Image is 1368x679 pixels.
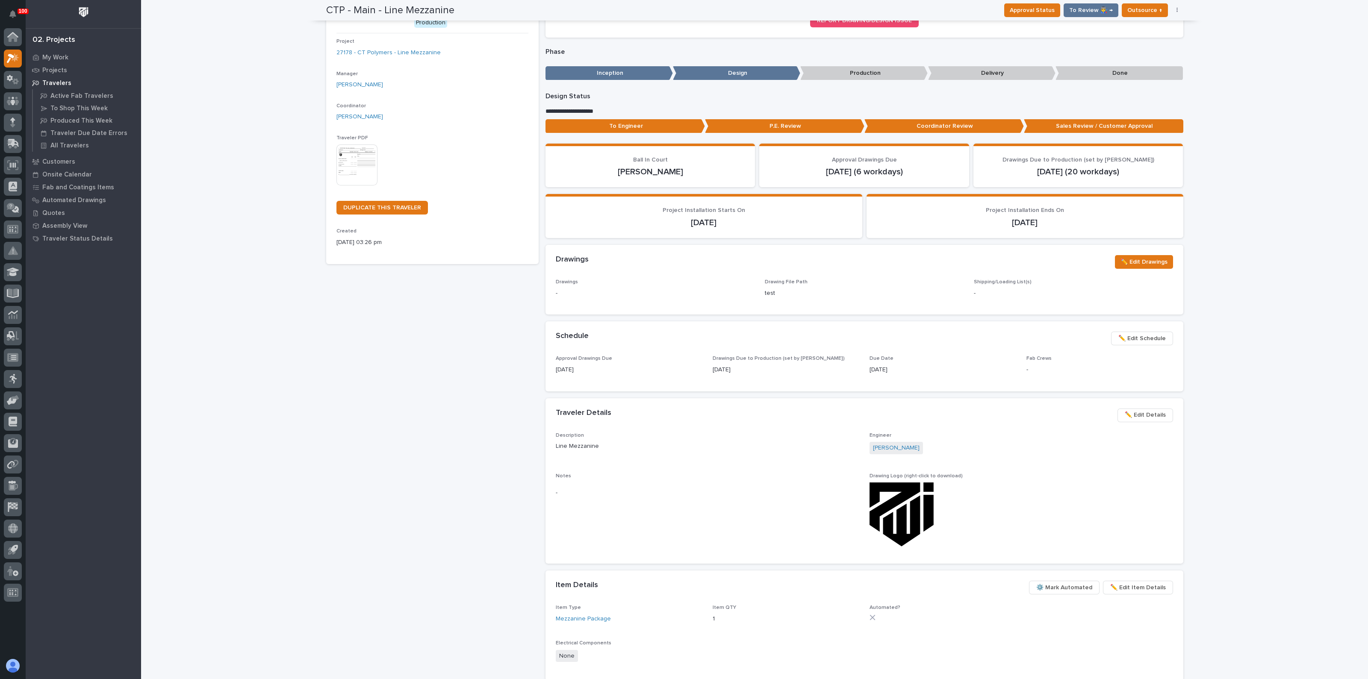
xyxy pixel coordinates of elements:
a: Mezzanine Package [556,614,611,623]
img: Workspace Logo [76,4,91,20]
p: Active Fab Travelers [50,92,113,100]
span: ✏️ Edit Item Details [1110,582,1166,593]
p: Traveler Status Details [42,235,113,243]
span: Outsource ↑ [1127,5,1162,15]
span: Drawings Due to Production (set by [PERSON_NAME]) [713,356,845,361]
span: Ball In Court [633,157,668,163]
span: Fab Crews [1026,356,1052,361]
span: Traveler PDF [336,135,368,141]
p: Customers [42,158,75,166]
button: ⚙️ Mark Automated [1029,581,1100,594]
p: Traveler Due Date Errors [50,129,127,137]
p: To Engineer [545,119,705,133]
span: Coordinator [336,103,366,109]
p: Quotes [42,209,65,217]
p: [DATE] (20 workdays) [984,167,1173,177]
span: Item QTY [713,605,736,610]
p: [DATE] [877,218,1173,228]
button: Approval Status [1004,3,1060,17]
a: Onsite Calendar [26,168,141,181]
span: Project [336,39,354,44]
a: 27178 - CT Polymers - Line Mezzanine [336,48,441,57]
p: All Travelers [50,142,89,150]
p: Assembly View [42,222,87,230]
p: Design Status [545,92,1183,100]
span: Notes [556,473,571,479]
p: 1 [713,614,859,623]
a: Traveler Due Date Errors [33,127,141,139]
a: Automated Drawings [26,194,141,206]
p: P.E. Review [705,119,864,133]
span: Manager [336,71,358,76]
p: Produced This Week [50,117,112,125]
button: ✏️ Edit Details [1117,409,1173,422]
p: Fab and Coatings Items [42,184,114,191]
p: Delivery [928,66,1055,80]
p: Design [673,66,800,80]
span: Description [556,433,584,438]
a: DUPLICATE THIS TRAVELER [336,201,428,215]
p: [DATE] [713,365,859,374]
h2: Item Details [556,581,598,590]
p: Line Mezzanine [556,442,859,451]
h2: Schedule [556,332,589,341]
p: [DATE] 03:26 pm [336,238,528,247]
p: Projects [42,67,67,74]
p: My Work [42,54,68,62]
a: Quotes [26,206,141,219]
button: Notifications [4,5,22,23]
div: Notifications100 [11,10,22,24]
p: Sales Review / Customer Approval [1024,119,1183,133]
button: ✏️ Edit Schedule [1111,332,1173,345]
span: Drawings Due to Production (set by [PERSON_NAME]) [1002,157,1154,163]
p: Inception [545,66,673,80]
a: Active Fab Travelers [33,90,141,102]
span: DUPLICATE THIS TRAVELER [343,205,421,211]
span: None [556,650,578,662]
button: ✏️ Edit Item Details [1103,581,1173,594]
span: Due Date [870,356,893,361]
span: Drawings [556,279,578,285]
p: [DATE] [870,365,1016,374]
button: Outsource ↑ [1122,3,1168,17]
p: [DATE] [556,365,702,374]
span: Drawing File Path [765,279,808,285]
a: [PERSON_NAME] [336,112,383,121]
p: Coordinator Review [864,119,1024,133]
span: Drawing Logo (right-click to download) [870,473,963,479]
p: - [556,488,859,497]
span: ⚙️ Mark Automated [1036,582,1092,593]
a: My Work [26,51,141,64]
span: Project Installation Starts On [663,207,745,213]
p: [DATE] [556,218,852,228]
p: [DATE] (6 workdays) [769,167,959,177]
a: Traveler Status Details [26,232,141,245]
p: To Shop This Week [50,105,108,112]
span: Approval Status [1010,5,1055,15]
p: Automated Drawings [42,197,106,204]
p: 100 [19,8,27,14]
p: Travelers [42,79,71,87]
span: Approval Drawings Due [832,157,897,163]
span: Automated? [870,605,900,610]
button: users-avatar [4,657,22,675]
h2: Traveler Details [556,409,611,418]
button: ✏️ Edit Drawings [1115,255,1173,269]
p: - [556,289,755,298]
a: [PERSON_NAME] [336,80,383,89]
span: Electrical Components [556,641,611,646]
p: Production [800,66,928,80]
span: Shipping/Loading List(s) [974,279,1032,285]
a: Assembly View [26,219,141,232]
span: Created [336,229,357,234]
a: Produced This Week [33,115,141,126]
p: - [1026,365,1173,374]
span: ✏️ Edit Drawings [1120,257,1168,267]
a: [PERSON_NAME] [873,444,920,453]
h2: CTP - Main - Line Mezzanine [326,4,454,17]
span: ✏️ Edit Details [1125,410,1166,420]
a: Projects [26,64,141,76]
a: Fab and Coatings Items [26,181,141,194]
button: To Review 👨‍🏭 → [1064,3,1118,17]
p: Onsite Calendar [42,171,92,179]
